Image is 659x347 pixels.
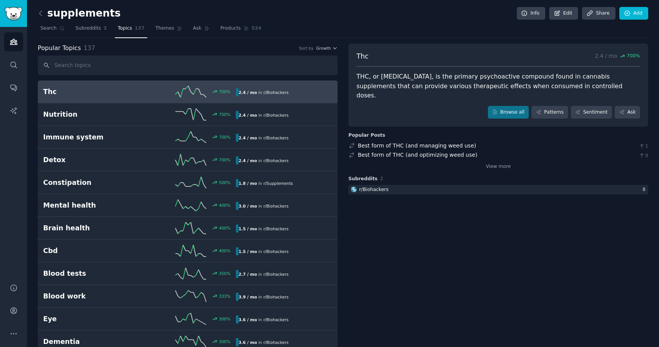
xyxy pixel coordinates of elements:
a: View more [486,163,511,170]
span: 137 [135,25,145,32]
a: Detox700%2.4 / moin r/Biohackers [38,149,338,171]
h2: supplements [38,7,121,20]
a: Best form of THC (and optimizing weed use) [358,152,477,158]
a: Immune system700%2.4 / moin r/Biohackers [38,126,338,149]
b: 2.7 / mo [239,272,257,277]
span: r/ Biohackers [263,249,288,254]
div: in [236,293,291,301]
div: 400 % [219,225,230,231]
h2: Immune system [43,132,140,142]
span: r/ Biohackers [263,136,288,140]
div: 700 % [219,134,230,140]
p: 2.4 / mo [595,52,640,61]
div: in [236,338,291,346]
a: Edit [549,7,578,20]
a: Mental health400%3.0 / moin r/Biohackers [38,194,338,217]
span: Topics [118,25,132,32]
a: Patterns [531,106,568,119]
img: GummySearch logo [5,7,22,20]
span: 1 [639,143,648,150]
div: 400 % [219,248,230,253]
div: in [236,315,291,324]
span: r/ Biohackers [263,90,288,95]
b: 1.5 / mo [239,249,257,254]
a: Blood tests350%2.7 / moin r/Biohackers [38,262,338,285]
h2: Eye [43,314,140,324]
span: Themes [155,25,174,32]
a: Products534 [218,22,264,38]
a: Brain health400%1.5 / moin r/Biohackers [38,217,338,240]
div: in [236,134,291,142]
span: Subreddits [348,176,378,183]
span: r/ Biohackers [263,317,288,322]
div: in [236,270,291,278]
span: 0 [639,153,648,159]
div: THC, or [MEDICAL_DATA], is the primary psychoactive compound found in cannabis supplements that c... [356,72,640,101]
h2: Detox [43,155,140,165]
span: 2 [104,25,107,32]
div: in [236,225,291,233]
div: 333 % [219,293,230,299]
div: in [236,111,291,119]
div: in [236,247,291,255]
a: Biohackersr/Biohackers8 [348,185,648,194]
span: Ask [193,25,202,32]
a: Best form of THC (and managing weed use) [358,142,476,149]
div: 700 % [219,112,230,117]
b: 1.8 / mo [239,181,257,186]
h2: Blood work [43,292,140,301]
h2: Cbd [43,246,140,256]
div: Sort by [299,45,314,51]
span: 534 [252,25,262,32]
span: 700 % [627,53,640,60]
a: Blood work333%3.9 / moin r/Biohackers [38,285,338,308]
span: Products [220,25,241,32]
div: 400 % [219,203,230,208]
span: 137 [84,44,95,52]
span: Subreddits [76,25,101,32]
div: 500 % [219,180,230,185]
h2: Dementia [43,337,140,347]
a: Ask [190,22,212,38]
b: 3.0 / mo [239,204,257,208]
div: 700 % [219,157,230,163]
div: r/ Biohackers [359,186,388,193]
a: Constipation500%1.8 / moin r/Supplements [38,171,338,194]
b: 2.4 / mo [239,136,257,140]
div: 700 % [219,89,230,94]
button: Growth [316,45,338,51]
b: 3.9 / mo [239,295,257,299]
a: Topics137 [115,22,147,38]
input: Search topics [38,55,338,75]
b: 2.4 / mo [239,113,257,117]
div: in [236,202,291,210]
span: 2 [380,176,383,181]
div: in [236,156,291,164]
a: Add [619,7,648,20]
div: 8 [642,186,648,193]
h2: Blood tests [43,269,140,278]
b: 3.6 / mo [239,340,257,345]
a: Share [582,7,615,20]
h2: Brain health [43,223,140,233]
span: r/ Biohackers [263,295,288,299]
span: r/ Biohackers [263,272,288,277]
div: in [236,179,296,187]
h2: Thc [43,87,140,97]
b: 2.4 / mo [239,90,257,95]
a: Cbd400%1.5 / moin r/Biohackers [38,240,338,262]
span: Thc [356,52,368,61]
a: Search [38,22,67,38]
a: Info [517,7,545,20]
a: Nutrition700%2.4 / moin r/Biohackers [38,103,338,126]
img: Biohackers [351,187,356,192]
div: Popular Posts [348,132,385,139]
a: Thc700%2.4 / moin r/Biohackers [38,80,338,103]
a: Eye300%3.6 / moin r/Biohackers [38,308,338,330]
div: 300 % [219,339,230,344]
div: 350 % [219,271,230,276]
h2: Mental health [43,201,140,210]
a: Subreddits2 [73,22,109,38]
span: r/ Biohackers [263,158,288,163]
span: Growth [316,45,331,51]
